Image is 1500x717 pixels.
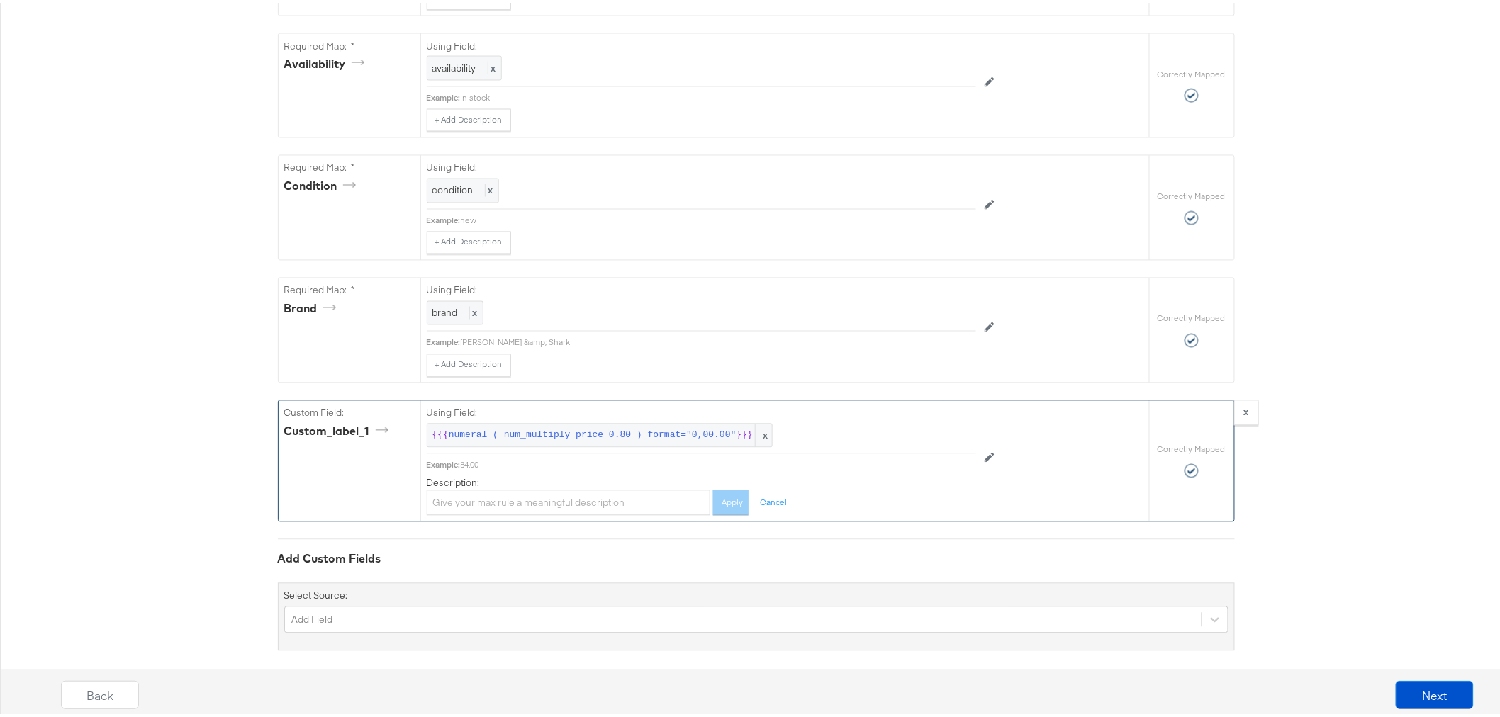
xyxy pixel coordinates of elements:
[427,281,976,295] label: Using Field:
[432,59,476,72] span: availability
[427,334,461,346] div: Example:
[427,474,976,487] div: Description:
[1396,678,1474,706] button: Next
[284,281,415,295] label: Required Map: *
[284,159,415,172] label: Required Map: *
[61,678,139,706] button: Back
[284,587,348,600] label: Select Source:
[461,457,976,468] div: 84.00
[461,90,976,101] div: in stock
[427,37,976,50] label: Using Field:
[427,229,511,252] button: + Add Description
[488,59,496,72] span: x
[1158,441,1226,453] label: Correctly Mapped
[432,304,458,317] span: brand
[755,422,772,445] span: x
[432,427,449,440] span: {{{
[427,404,976,417] label: Using Field:
[427,213,461,224] div: Example:
[461,334,976,346] div: [PERSON_NAME] &amp; Shark
[737,427,753,440] span: }}}
[284,404,415,417] label: Custom Field:
[469,304,478,317] span: x
[284,37,415,50] label: Required Map: *
[427,457,461,468] div: Example:
[427,90,461,101] div: Example:
[1158,66,1226,77] label: Correctly Mapped
[427,487,710,514] input: Give your max rule a meaningful description
[1158,188,1226,200] label: Correctly Mapped
[284,421,393,437] div: custom_label_1
[461,213,976,224] div: new
[432,181,474,194] span: condition
[427,159,976,172] label: Using Field:
[278,548,1235,565] div: Add Custom Fields
[1234,397,1259,423] button: x
[1244,403,1249,416] strong: x
[751,487,787,514] button: Cancel
[449,427,737,440] span: numeral ( num_multiply price 0.80 ) format="0,00.00"
[1158,310,1226,322] label: Correctly Mapped
[427,351,511,374] button: + Add Description
[284,53,369,69] div: availability
[485,181,493,194] span: x
[284,176,361,192] div: condition
[284,298,341,315] div: brand
[427,106,511,129] button: + Add Description
[292,611,333,624] div: Add Field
